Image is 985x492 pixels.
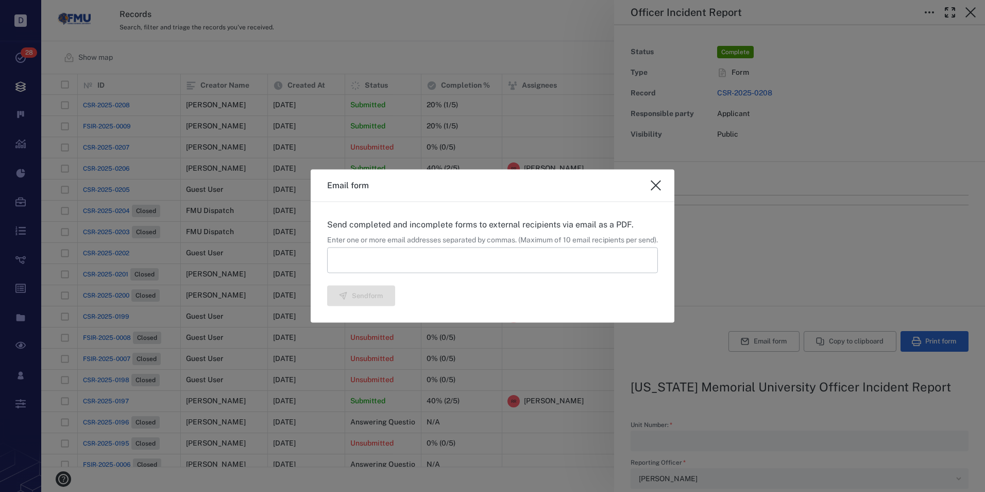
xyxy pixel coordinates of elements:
button: close [646,175,666,196]
body: Rich Text Area. Press ALT-0 for help. [8,8,329,18]
div: Enter one or more email addresses separated by commas. (Maximum of 10 email recipients per send). [327,235,658,245]
h3: Email form [327,179,369,192]
p: Send completed and incomplete forms to external recipients via email as a PDF. [327,219,658,231]
span: Help [23,7,44,17]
